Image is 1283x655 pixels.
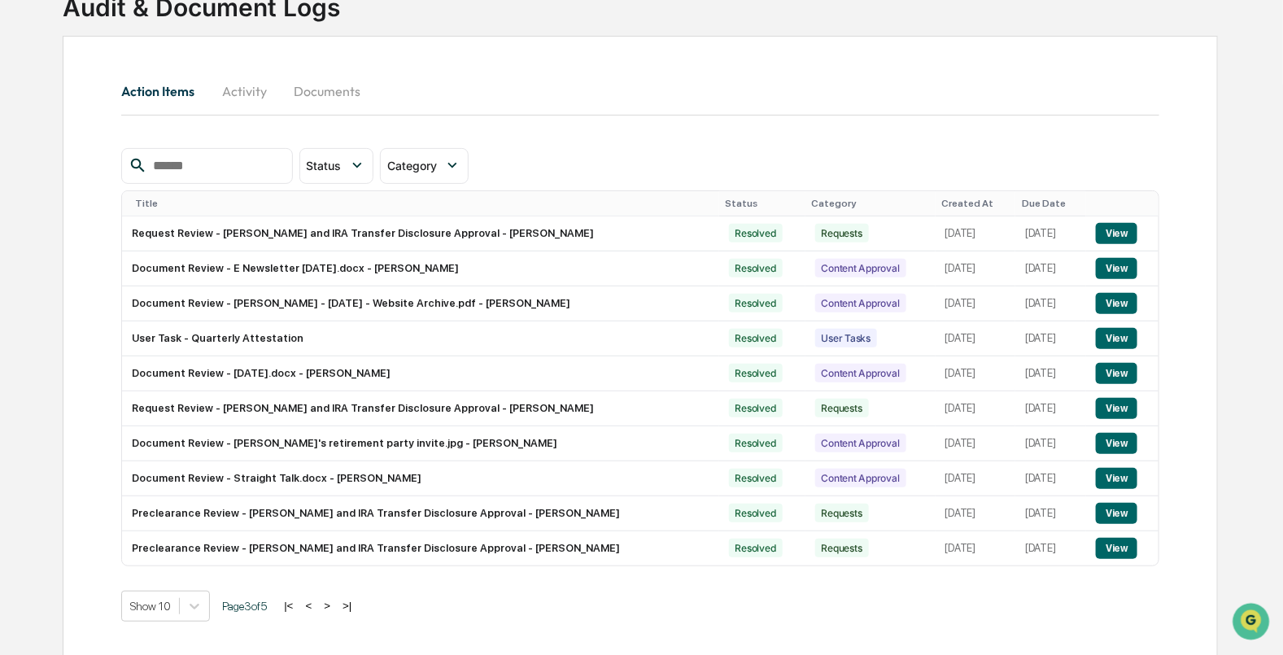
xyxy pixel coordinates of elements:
[1015,321,1086,356] td: [DATE]
[1096,297,1137,309] a: View
[815,434,906,452] div: Content Approval
[135,198,712,209] div: Title
[1096,402,1137,414] a: View
[1015,216,1086,251] td: [DATE]
[122,286,718,321] td: Document Review - [PERSON_NAME] - [DATE] - Website Archive.pdf - [PERSON_NAME]
[936,216,1016,251] td: [DATE]
[1096,262,1137,274] a: View
[729,259,783,277] div: Resolved
[33,236,103,252] span: Data Lookup
[121,72,207,111] button: Action Items
[815,329,878,347] div: User Tasks
[936,426,1016,461] td: [DATE]
[815,399,869,417] div: Requests
[1015,251,1086,286] td: [DATE]
[115,275,197,288] a: Powered byPylon
[815,504,869,522] div: Requests
[1096,503,1137,524] button: View
[277,129,296,149] button: Start new chat
[1015,391,1086,426] td: [DATE]
[1096,437,1137,449] a: View
[729,294,783,312] div: Resolved
[936,531,1016,565] td: [DATE]
[222,600,267,613] span: Page 3 of 5
[111,199,208,228] a: 🗄️Attestations
[729,224,783,242] div: Resolved
[936,251,1016,286] td: [DATE]
[319,599,335,613] button: >
[729,364,783,382] div: Resolved
[1096,227,1137,239] a: View
[936,391,1016,426] td: [DATE]
[122,356,718,391] td: Document Review - [DATE].docx - [PERSON_NAME]
[942,198,1010,209] div: Created At
[729,329,783,347] div: Resolved
[936,286,1016,321] td: [DATE]
[122,461,718,496] td: Document Review - Straight Talk.docx - [PERSON_NAME]
[936,461,1016,496] td: [DATE]
[162,276,197,288] span: Pylon
[1096,258,1137,279] button: View
[1015,426,1086,461] td: [DATE]
[122,251,718,286] td: Document Review - E Newsletter [DATE].docx - [PERSON_NAME]
[134,205,202,221] span: Attestations
[281,72,373,111] button: Documents
[122,391,718,426] td: Request Review - [PERSON_NAME] and IRA Transfer Disclosure Approval - [PERSON_NAME]
[1022,198,1080,209] div: Due Date
[279,599,298,613] button: |<
[1015,356,1086,391] td: [DATE]
[729,539,783,557] div: Resolved
[1096,398,1137,419] button: View
[118,207,131,220] div: 🗄️
[16,238,29,251] div: 🔎
[1096,363,1137,384] button: View
[55,124,267,141] div: Start new chat
[815,224,869,242] div: Requests
[936,321,1016,356] td: [DATE]
[33,205,105,221] span: Preclearance
[815,364,906,382] div: Content Approval
[55,141,206,154] div: We're available if you need us!
[729,504,783,522] div: Resolved
[815,469,906,487] div: Content Approval
[729,469,783,487] div: Resolved
[1231,601,1275,645] iframe: Open customer support
[1096,542,1137,554] a: View
[1096,223,1137,244] button: View
[1015,286,1086,321] td: [DATE]
[1015,531,1086,565] td: [DATE]
[122,426,718,461] td: Document Review - [PERSON_NAME]'s retirement party invite.jpg - [PERSON_NAME]
[1015,496,1086,531] td: [DATE]
[207,72,281,111] button: Activity
[16,34,296,60] p: How can we help?
[121,72,1159,111] div: secondary tabs example
[1096,293,1137,314] button: View
[1096,468,1137,489] button: View
[307,159,342,172] span: Status
[815,539,869,557] div: Requests
[122,531,718,565] td: Preclearance Review - [PERSON_NAME] and IRA Transfer Disclosure Approval - [PERSON_NAME]
[729,434,783,452] div: Resolved
[1096,433,1137,454] button: View
[301,599,317,613] button: <
[1096,472,1137,484] a: View
[16,124,46,154] img: 1746055101610-c473b297-6a78-478c-a979-82029cc54cd1
[387,159,437,172] span: Category
[726,198,799,209] div: Status
[122,216,718,251] td: Request Review - [PERSON_NAME] and IRA Transfer Disclosure Approval - [PERSON_NAME]
[936,356,1016,391] td: [DATE]
[1096,328,1137,349] button: View
[815,259,906,277] div: Content Approval
[122,496,718,531] td: Preclearance Review - [PERSON_NAME] and IRA Transfer Disclosure Approval - [PERSON_NAME]
[1015,461,1086,496] td: [DATE]
[729,399,783,417] div: Resolved
[10,229,109,259] a: 🔎Data Lookup
[122,321,718,356] td: User Task - Quarterly Attestation
[16,207,29,220] div: 🖐️
[1096,367,1137,379] a: View
[1096,507,1137,519] a: View
[1096,538,1137,559] button: View
[338,599,356,613] button: >|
